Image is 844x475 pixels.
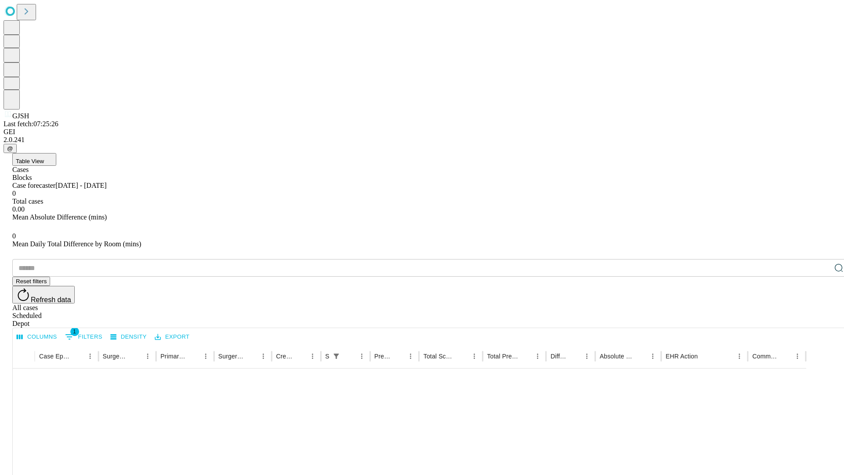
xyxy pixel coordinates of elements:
div: Primary Service [160,353,186,360]
span: Last fetch: 07:25:26 [4,120,58,128]
button: Refresh data [12,286,75,303]
button: Sort [456,350,468,362]
button: Reset filters [12,277,50,286]
div: Total Predicted Duration [487,353,519,360]
button: @ [4,144,17,153]
div: Scheduled In Room Duration [325,353,329,360]
button: Menu [404,350,417,362]
button: Menu [356,350,368,362]
span: Case forecaster [12,182,55,189]
span: Mean Absolute Difference (mins) [12,213,107,221]
span: Total cases [12,197,43,205]
button: Menu [733,350,746,362]
button: Export [153,330,192,344]
span: Mean Daily Total Difference by Room (mins) [12,240,141,248]
button: Sort [294,350,306,362]
div: GEI [4,128,840,136]
span: @ [7,145,13,152]
button: Menu [647,350,659,362]
button: Menu [531,350,544,362]
span: 1 [70,327,79,336]
div: Predicted In Room Duration [375,353,392,360]
button: Show filters [63,330,105,344]
button: Sort [392,350,404,362]
button: Menu [581,350,593,362]
div: Total Scheduled Duration [423,353,455,360]
button: Menu [306,350,319,362]
button: Density [108,330,149,344]
span: 0 [12,190,16,197]
div: Difference [550,353,568,360]
div: Creation time [276,353,293,360]
button: Table View [12,153,56,166]
button: Show filters [330,350,342,362]
span: Reset filters [16,278,47,285]
button: Sort [779,350,791,362]
button: Select columns [15,330,59,344]
span: GJSH [12,112,29,120]
button: Sort [568,350,581,362]
button: Menu [142,350,154,362]
button: Sort [187,350,200,362]
div: Absolute Difference [600,353,633,360]
button: Sort [343,350,356,362]
div: 1 active filter [330,350,342,362]
button: Sort [698,350,711,362]
div: Comments [752,353,778,360]
span: Refresh data [31,296,71,303]
span: 0.00 [12,205,25,213]
button: Sort [245,350,257,362]
button: Menu [468,350,480,362]
span: [DATE] - [DATE] [55,182,106,189]
button: Sort [519,350,531,362]
button: Sort [129,350,142,362]
div: Surgery Name [218,353,244,360]
button: Menu [791,350,804,362]
span: Table View [16,158,44,164]
div: Case Epic Id [39,353,71,360]
button: Menu [257,350,269,362]
button: Sort [634,350,647,362]
div: EHR Action [666,353,698,360]
button: Menu [84,350,96,362]
button: Menu [200,350,212,362]
button: Sort [72,350,84,362]
span: 0 [12,232,16,240]
div: 2.0.241 [4,136,840,144]
div: Surgeon Name [103,353,128,360]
